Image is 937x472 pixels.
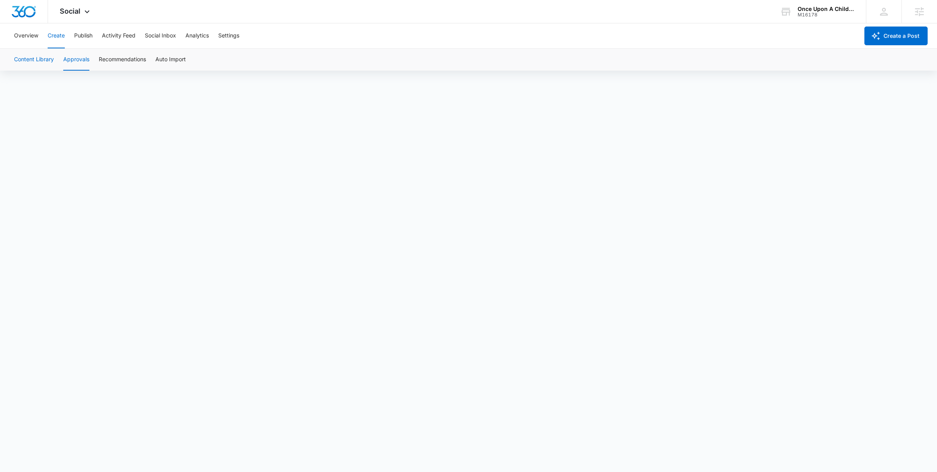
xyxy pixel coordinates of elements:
button: Publish [74,23,93,48]
button: Recommendations [99,49,146,71]
button: Content Library [14,49,54,71]
button: Auto Import [155,49,186,71]
span: Social [60,7,80,15]
div: account id [798,12,855,18]
button: Analytics [185,23,209,48]
button: Activity Feed [102,23,135,48]
button: Social Inbox [145,23,176,48]
button: Settings [218,23,239,48]
button: Overview [14,23,38,48]
button: Create [48,23,65,48]
button: Create a Post [864,27,928,45]
div: account name [798,6,855,12]
button: Approvals [63,49,89,71]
